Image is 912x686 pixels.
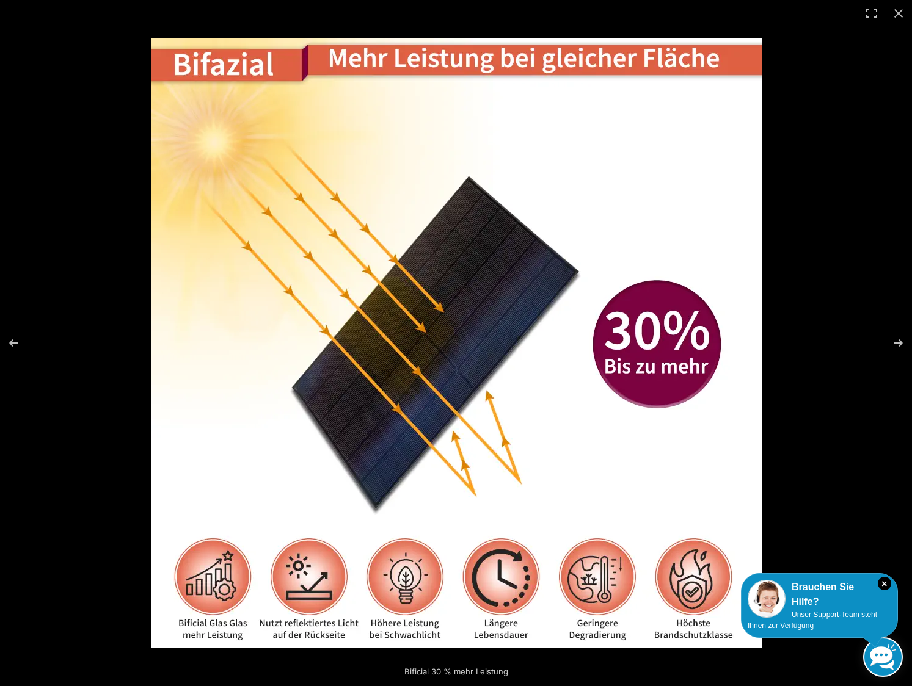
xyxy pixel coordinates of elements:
img: Bificial 30 % mehr Leistung [151,38,762,648]
div: Brauchen Sie Hilfe? [748,580,891,609]
span: Unser Support-Team steht Ihnen zur Verfügung [748,610,877,630]
img: Customer service [748,580,786,618]
i: Schließen [878,577,891,590]
div: Bificial 30 % mehr Leistung [328,659,585,684]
